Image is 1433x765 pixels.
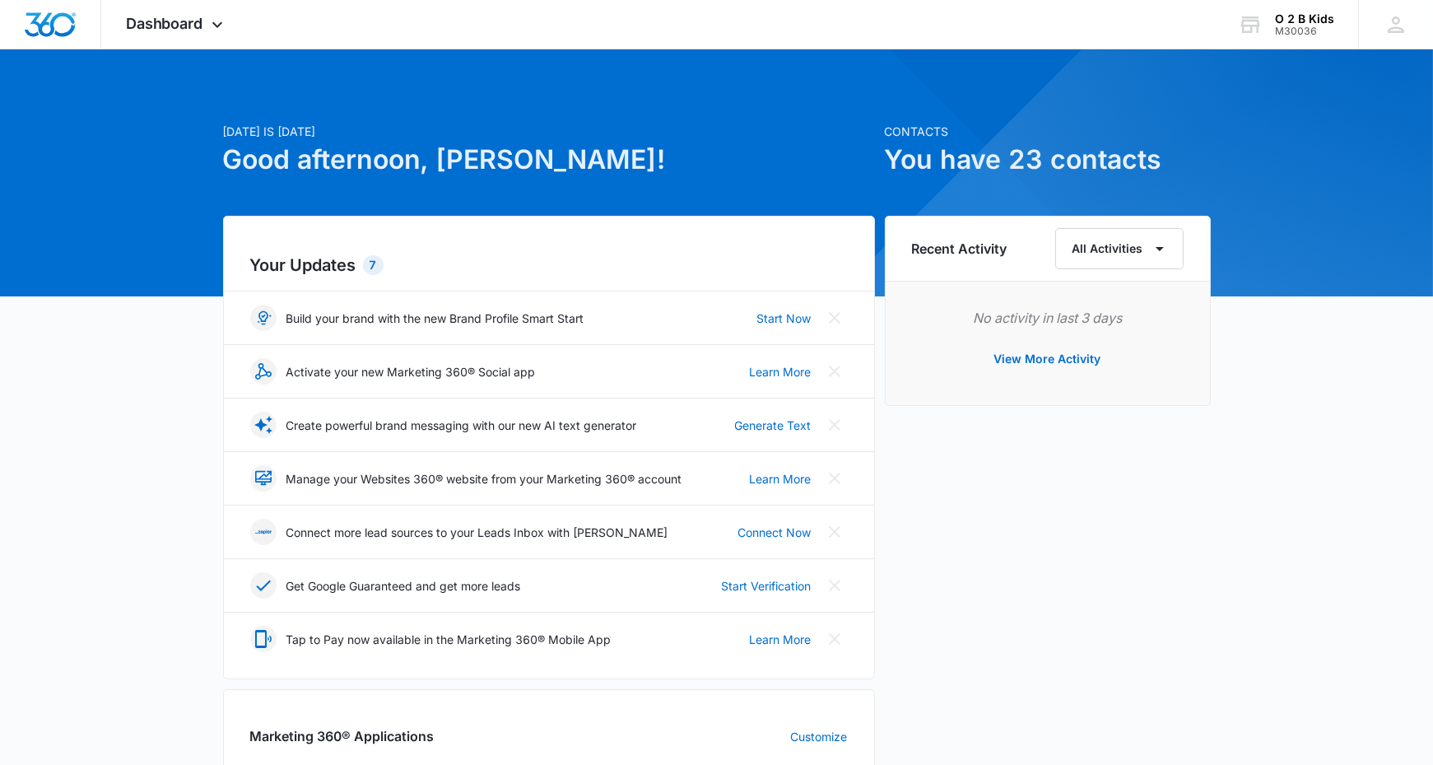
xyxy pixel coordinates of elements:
button: Close [821,572,848,599]
p: Connect more lead sources to your Leads Inbox with [PERSON_NAME] [286,524,668,541]
button: Close [821,412,848,438]
p: No activity in last 3 days [912,308,1184,328]
a: Learn More [750,470,812,487]
p: Build your brand with the new Brand Profile Smart Start [286,310,584,327]
button: View More Activity [978,339,1118,379]
a: Learn More [750,631,812,648]
button: Close [821,465,848,492]
p: [DATE] is [DATE] [223,123,875,140]
div: account id [1275,26,1334,37]
button: Close [821,626,848,652]
h1: You have 23 contacts [885,140,1211,180]
p: Get Google Guaranteed and get more leads [286,577,521,595]
p: Tap to Pay now available in the Marketing 360® Mobile App [286,631,612,648]
a: Start Verification [722,577,812,595]
button: Close [821,305,848,331]
a: Generate Text [735,417,812,434]
button: All Activities [1055,228,1184,269]
span: Dashboard [126,15,203,32]
a: Learn More [750,363,812,380]
p: Contacts [885,123,1211,140]
h6: Recent Activity [912,239,1007,259]
a: Start Now [757,310,812,327]
p: Manage your Websites 360® website from your Marketing 360® account [286,470,682,487]
div: account name [1275,12,1334,26]
a: Connect Now [738,524,812,541]
h1: Good afternoon, [PERSON_NAME]! [223,140,875,180]
p: Create powerful brand messaging with our new AI text generator [286,417,637,434]
a: Customize [791,728,848,745]
p: Activate your new Marketing 360® Social app [286,363,536,380]
h2: Your Updates [250,253,848,278]
h2: Marketing 360® Applications [250,726,435,746]
div: 7 [363,255,384,275]
button: Close [821,358,848,385]
button: Close [821,519,848,545]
